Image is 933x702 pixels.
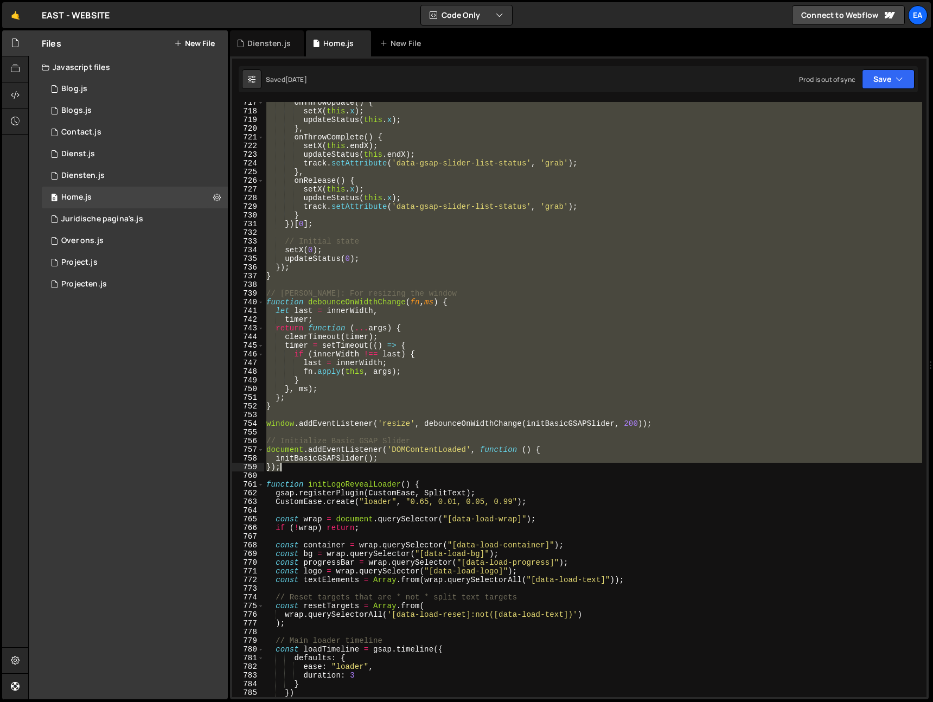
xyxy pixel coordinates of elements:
[232,645,264,654] div: 780
[232,367,264,376] div: 748
[232,211,264,220] div: 730
[232,480,264,489] div: 761
[61,149,95,159] div: Dienst.js
[232,150,264,159] div: 723
[232,550,264,558] div: 769
[380,38,425,49] div: New File
[232,168,264,176] div: 725
[232,393,264,402] div: 751
[232,263,264,272] div: 736
[232,497,264,506] div: 763
[792,5,905,25] a: Connect to Webflow
[232,437,264,445] div: 756
[61,127,101,137] div: Contact.js
[42,143,228,165] div: 16599/46424.js
[232,376,264,385] div: 749
[232,272,264,280] div: 737
[232,324,264,333] div: 743
[232,463,264,471] div: 759
[266,75,307,84] div: Saved
[42,187,228,208] div: 16599/45142.js
[908,5,928,25] a: Ea
[232,532,264,541] div: 767
[232,289,264,298] div: 739
[232,220,264,228] div: 731
[61,279,107,289] div: Projecten.js
[232,202,264,211] div: 729
[232,350,264,359] div: 746
[232,315,264,324] div: 742
[42,122,228,143] div: 16599/46430.js
[232,107,264,116] div: 718
[51,194,57,203] span: 0
[799,75,855,84] div: Prod is out of sync
[61,258,98,267] div: Project.js
[232,515,264,524] div: 765
[232,194,264,202] div: 728
[232,680,264,688] div: 784
[42,252,228,273] div: 16599/46426.js
[232,576,264,584] div: 772
[42,165,228,187] div: 16599/46423.js
[232,142,264,150] div: 722
[29,56,228,78] div: Javascript files
[232,98,264,107] div: 717
[232,602,264,610] div: 775
[232,116,264,124] div: 719
[42,208,228,230] div: 16599/46431.js
[247,38,291,49] div: Diensten.js
[232,237,264,246] div: 733
[232,471,264,480] div: 760
[232,333,264,341] div: 744
[2,2,29,28] a: 🤙
[42,230,228,252] div: 16599/46427.js
[42,9,110,22] div: EAST - WEBSITE
[61,171,105,181] div: Diensten.js
[232,584,264,593] div: 773
[232,254,264,263] div: 735
[42,37,61,49] h2: Files
[232,133,264,142] div: 721
[232,280,264,289] div: 738
[232,628,264,636] div: 778
[232,298,264,307] div: 740
[862,69,915,89] button: Save
[232,636,264,645] div: 779
[61,193,92,202] div: Home.js
[232,159,264,168] div: 724
[232,228,264,237] div: 732
[232,489,264,497] div: 762
[232,307,264,315] div: 741
[42,273,228,295] div: 16599/46425.js
[232,359,264,367] div: 747
[232,593,264,602] div: 774
[232,688,264,697] div: 785
[232,341,264,350] div: 745
[232,411,264,419] div: 753
[61,84,87,94] div: Blog.js
[42,100,228,122] div: 16599/46428.js
[232,385,264,393] div: 750
[61,236,104,246] div: Over ons.js
[232,124,264,133] div: 720
[232,541,264,550] div: 768
[174,39,215,48] button: New File
[323,38,354,49] div: Home.js
[232,402,264,411] div: 752
[232,671,264,680] div: 783
[232,428,264,437] div: 755
[232,662,264,671] div: 782
[421,5,512,25] button: Code Only
[232,558,264,567] div: 770
[232,445,264,454] div: 757
[232,454,264,463] div: 758
[285,75,307,84] div: [DATE]
[232,506,264,515] div: 764
[232,419,264,428] div: 754
[232,176,264,185] div: 726
[232,567,264,576] div: 771
[42,78,228,100] div: 16599/46429.js
[61,214,143,224] div: Juridische pagina's.js
[61,106,92,116] div: Blogs.js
